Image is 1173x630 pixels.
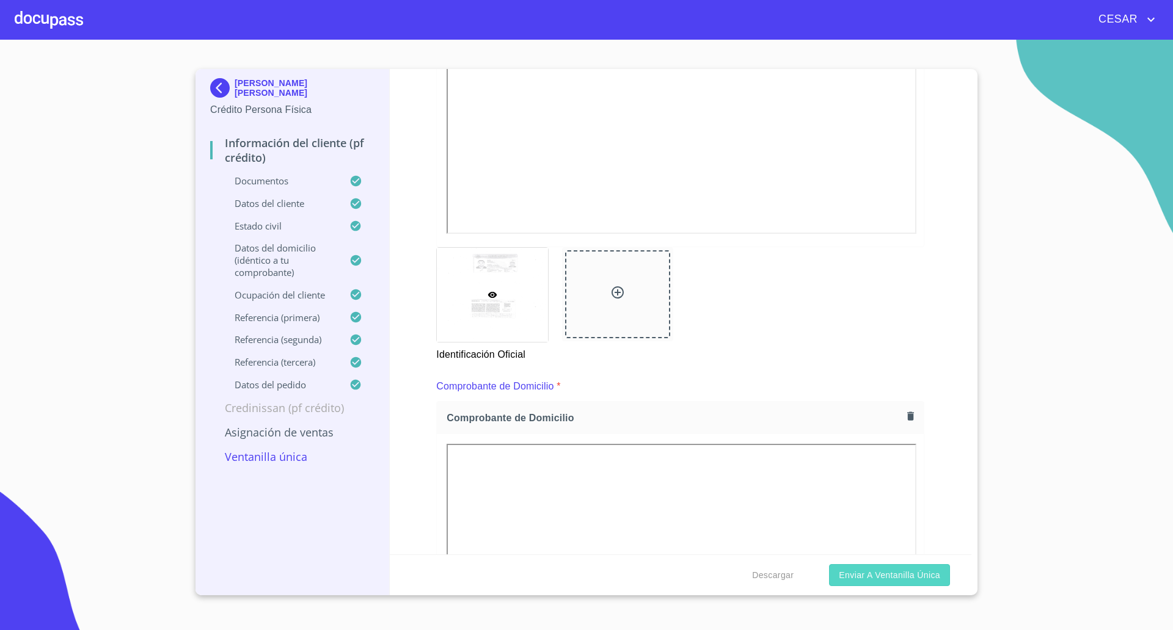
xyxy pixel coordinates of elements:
p: [PERSON_NAME] [PERSON_NAME] [235,78,375,98]
p: Credinissan (PF crédito) [210,400,375,415]
span: Comprobante de Domicilio [447,411,902,424]
p: Datos del pedido [210,378,349,391]
button: Descargar [747,564,798,587]
p: Información del cliente (PF crédito) [210,136,375,165]
p: Referencia (segunda) [210,333,349,346]
p: Comprobante de Domicilio [436,379,554,394]
div: [PERSON_NAME] [PERSON_NAME] [210,78,375,103]
p: Ocupación del Cliente [210,289,349,301]
span: CESAR [1089,10,1144,29]
p: Ventanilla única [210,449,375,464]
img: Docupass spot blue [210,78,235,98]
p: Datos del cliente [210,197,349,209]
button: account of current user [1089,10,1158,29]
p: Referencia (tercera) [210,356,349,368]
span: Enviar a Ventanilla única [839,568,940,583]
p: Crédito Persona Física [210,103,375,117]
button: Enviar a Ventanilla única [829,564,950,587]
p: Datos del domicilio (idéntico a tu comprobante) [210,242,349,278]
p: Documentos [210,175,349,187]
span: Descargar [752,568,794,583]
p: Asignación de Ventas [210,425,375,440]
p: Estado Civil [210,220,349,232]
p: Identificación Oficial [436,342,547,362]
p: Referencia (primera) [210,311,349,324]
